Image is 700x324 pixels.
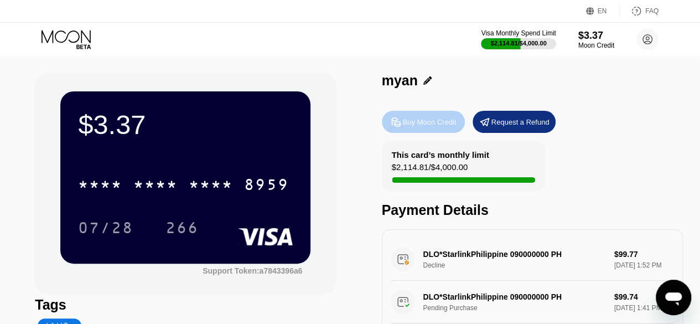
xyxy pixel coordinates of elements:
[35,297,336,313] div: Tags
[620,6,658,17] div: FAQ
[382,111,465,133] div: Buy Moon Credit
[78,109,293,140] div: $3.37
[244,177,288,195] div: 8959
[203,266,302,275] div: Support Token:a7843396a6
[656,280,691,315] iframe: Button to launch messaging window
[203,266,302,275] div: Support Token: a7843396a6
[481,29,556,37] div: Visa Monthly Spend Limit
[491,40,547,47] div: $2,114.81 / $4,000.00
[392,162,468,177] div: $2,114.81 / $4,000.00
[78,220,133,238] div: 07/28
[481,29,556,49] div: Visa Monthly Spend Limit$2,114.81/$4,000.00
[157,214,207,241] div: 266
[382,73,418,89] div: myan
[70,214,142,241] div: 07/28
[598,7,607,15] div: EN
[578,30,614,42] div: $3.37
[382,202,683,218] div: Payment Details
[578,42,614,49] div: Moon Credit
[586,6,620,17] div: EN
[392,150,489,160] div: This card’s monthly limit
[403,117,457,127] div: Buy Moon Credit
[165,220,199,238] div: 266
[578,30,614,49] div: $3.37Moon Credit
[645,7,658,15] div: FAQ
[473,111,556,133] div: Request a Refund
[491,117,549,127] div: Request a Refund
